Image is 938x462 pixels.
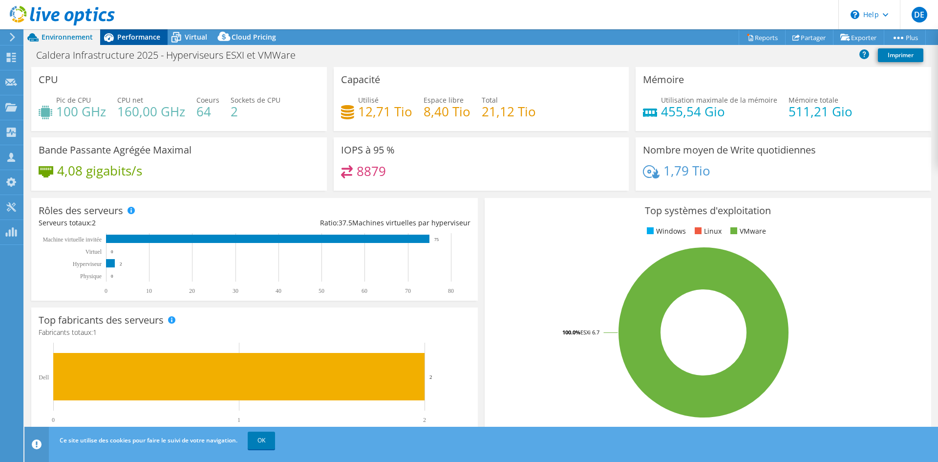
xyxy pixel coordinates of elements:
h4: 1,79 Tio [663,165,710,176]
span: CPU net [117,95,143,105]
span: Cloud Pricing [232,32,276,42]
text: 2 [429,374,432,380]
text: 30 [233,287,238,294]
li: Windows [644,226,686,237]
span: 37.5 [339,218,352,227]
text: 50 [319,287,324,294]
a: Imprimer [878,48,923,62]
h4: 64 [196,106,219,117]
h3: CPU [39,74,58,85]
text: Dell [39,374,49,381]
text: Hyperviseur [73,261,102,267]
span: Ce site utilise des cookies pour faire le suivi de votre navigation. [60,436,237,444]
h4: 2 [231,106,280,117]
text: 70 [405,287,411,294]
span: DE [912,7,927,22]
h3: Mémoire [643,74,684,85]
div: Serveurs totaux: [39,218,255,228]
text: 1 [237,417,240,423]
span: 2 [92,218,96,227]
tspan: 100.0% [562,329,580,336]
text: Physique [80,273,102,280]
h3: Top systèmes d'exploitation [492,205,924,216]
span: Performance [117,32,160,42]
span: Coeurs [196,95,219,105]
a: Plus [884,30,926,45]
tspan: ESXi 6.7 [580,329,599,336]
h4: 511,21 Gio [789,106,853,117]
h4: 4,08 gigabits/s [57,165,142,176]
span: Utilisation maximale de la mémoire [661,95,777,105]
li: Linux [692,226,722,237]
span: Utilisé [358,95,379,105]
a: OK [248,432,275,449]
text: 0 [105,287,107,294]
h4: Fabricants totaux: [39,327,470,338]
text: 2 [423,417,426,423]
h3: IOPS à 95 % [341,145,395,155]
h4: 21,12 Tio [482,106,536,117]
span: Pic de CPU [56,95,91,105]
h3: Top fabricants des serveurs [39,315,164,326]
h3: Bande Passante Agrégée Maximal [39,145,192,155]
a: Exporter [833,30,884,45]
div: Ratio: Machines virtuelles par hyperviseur [255,218,470,228]
h4: 8,40 Tio [424,106,470,117]
span: Total [482,95,498,105]
h3: Capacité [341,74,380,85]
text: 0 [52,417,55,423]
span: Environnement [42,32,93,42]
h4: 455,54 Gio [661,106,777,117]
h4: 8879 [357,166,386,176]
span: Sockets de CPU [231,95,280,105]
a: Partager [785,30,833,45]
h1: Caldera Infrastructure 2025 - Hyperviseurs ESXI et VMWare [32,50,311,61]
h4: 100 GHz [56,106,106,117]
span: Virtual [185,32,207,42]
text: 2 [120,262,122,266]
span: Espace libre [424,95,464,105]
text: 0 [111,274,113,279]
span: Mémoire totale [789,95,838,105]
text: 75 [434,237,439,242]
a: Reports [739,30,786,45]
text: 10 [146,287,152,294]
text: 0 [111,249,113,254]
svg: \n [851,10,859,19]
h3: Nombre moyen de Write quotidiennes [643,145,816,155]
tspan: Machine virtuelle invitée [43,236,102,243]
li: VMware [728,226,766,237]
text: 20 [189,287,195,294]
text: 80 [448,287,454,294]
text: Virtuel [85,248,102,255]
h4: 160,00 GHz [117,106,185,117]
span: 1 [93,328,97,337]
text: 40 [276,287,281,294]
h3: Rôles des serveurs [39,205,123,216]
h4: 12,71 Tio [358,106,412,117]
text: 60 [362,287,367,294]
